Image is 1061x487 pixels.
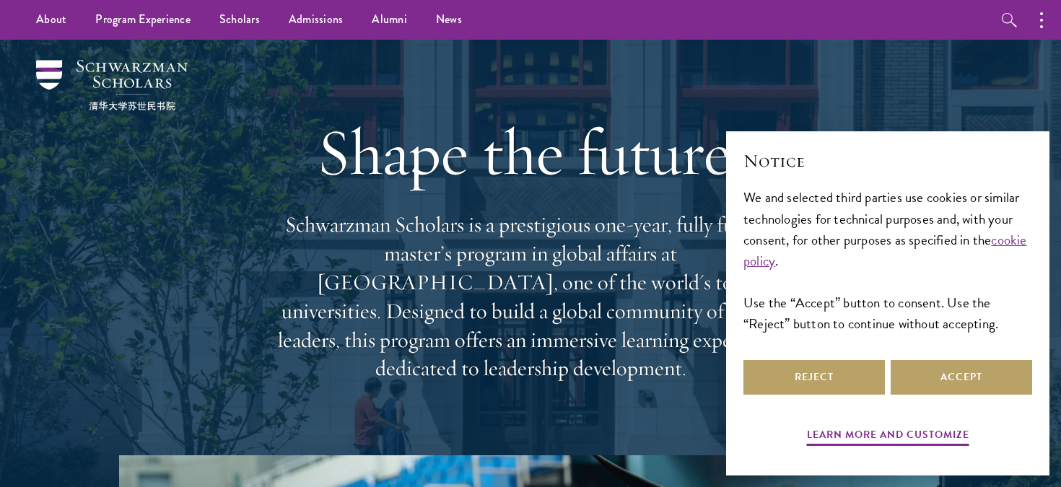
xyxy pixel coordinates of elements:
button: Learn more and customize [807,426,969,448]
h1: Shape the future. [271,112,790,193]
p: Schwarzman Scholars is a prestigious one-year, fully funded master’s program in global affairs at... [271,211,790,383]
h2: Notice [743,149,1032,173]
div: We and selected third parties use cookies or similar technologies for technical purposes and, wit... [743,187,1032,333]
button: Reject [743,360,885,395]
a: cookie policy [743,229,1027,271]
button: Accept [891,360,1032,395]
img: Schwarzman Scholars [36,60,188,110]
